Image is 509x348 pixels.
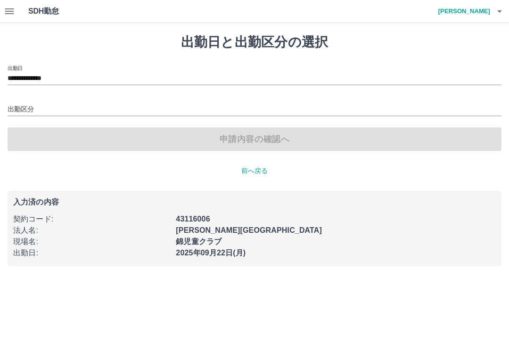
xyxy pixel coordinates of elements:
[13,198,496,206] p: 入力済の内容
[13,225,170,236] p: 法人名 :
[176,215,210,223] b: 43116006
[176,226,322,234] b: [PERSON_NAME][GEOGRAPHIC_DATA]
[176,237,222,245] b: 錦児童クラブ
[8,34,501,50] h1: 出勤日と出勤区分の選択
[13,214,170,225] p: 契約コード :
[13,236,170,247] p: 現場名 :
[176,249,246,257] b: 2025年09月22日(月)
[8,166,501,176] p: 前へ戻る
[8,64,23,71] label: 出勤日
[13,247,170,259] p: 出勤日 :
